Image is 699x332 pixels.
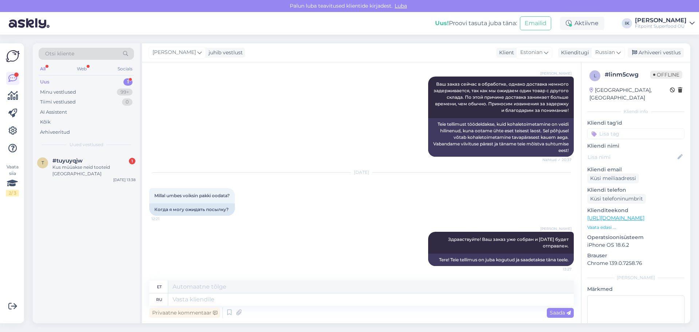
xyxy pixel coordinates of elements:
[587,224,684,231] p: Vaata edasi ...
[448,237,570,249] span: Здравствуйте! Ваш заказ уже собран и [DATE] будет отправлен.
[52,157,83,164] span: #tuyuyqjw
[39,64,47,74] div: All
[428,254,574,266] div: Tere! Teie tellimus on juba kogutud ja saadetakse täna teele.
[435,20,449,27] b: Uus!
[628,48,684,58] div: Arhiveeri vestlus
[520,16,551,30] button: Emailid
[113,177,135,183] div: [DATE] 13:38
[587,259,684,267] p: Chrome 139.0.7258.76
[40,98,76,106] div: Tiimi vestlused
[149,203,235,216] div: Когда я могу ожидать посылку?
[149,308,220,318] div: Privaatne kommentaar
[40,109,67,116] div: AI Assistent
[154,193,230,198] span: Millal umbes voiksin pakki oodata?
[587,234,684,241] p: Operatsioonisüsteem
[42,160,44,165] span: t
[587,186,684,194] p: Kliendi telefon
[587,215,644,221] a: [URL][DOMAIN_NAME]
[635,17,695,29] a: [PERSON_NAME]Fitpoint Superfood OÜ
[6,49,20,63] img: Askly Logo
[149,169,574,176] div: [DATE]
[587,128,684,139] input: Lisa tag
[540,71,572,76] span: [PERSON_NAME]
[153,48,196,56] span: [PERSON_NAME]
[122,98,133,106] div: 0
[650,71,682,79] span: Offline
[587,252,684,259] p: Brauser
[587,241,684,249] p: iPhone OS 18.6.2
[587,194,646,204] div: Küsi telefoninumbrit
[40,129,70,136] div: Arhiveeritud
[587,285,684,293] p: Märkmed
[560,17,604,30] div: Aktiivne
[544,266,572,272] span: 13:27
[435,19,517,28] div: Proovi tasuta juba täna:
[157,281,162,293] div: et
[428,118,574,157] div: Teie tellimust töödeldakse, kuid kohaletoimetamine on veidi hilinenud, kuna ootame ühte eset teis...
[587,119,684,127] p: Kliendi tag'id
[117,89,133,96] div: 99+
[40,78,50,86] div: Uus
[587,173,639,183] div: Küsi meiliaadressi
[540,226,572,231] span: [PERSON_NAME]
[589,86,670,102] div: [GEOGRAPHIC_DATA], [GEOGRAPHIC_DATA]
[70,141,103,148] span: Uued vestlused
[587,166,684,173] p: Kliendi email
[542,157,572,163] span: Nähtud ✓ 20:37
[587,108,684,115] div: Kliendi info
[587,142,684,150] p: Kliendi nimi
[6,164,19,196] div: Vaata siia
[116,64,134,74] div: Socials
[434,81,570,113] span: Ваш заказ сейчас в обработке, однако доставка немного задерживается, так как мы ожидаем один това...
[206,49,243,56] div: juhib vestlust
[595,48,615,56] span: Russian
[550,309,571,316] span: Saada
[123,78,133,86] div: 1
[392,3,409,9] span: Luba
[635,17,687,23] div: [PERSON_NAME]
[605,70,650,79] div: # linm5cwg
[622,18,632,28] div: IK
[40,118,51,126] div: Kõik
[520,48,542,56] span: Estonian
[558,49,589,56] div: Klienditugi
[587,207,684,214] p: Klienditeekond
[588,153,676,161] input: Lisa nimi
[635,23,687,29] div: Fitpoint Superfood OÜ
[156,293,162,306] div: ru
[151,216,179,222] span: 12:21
[129,158,135,164] div: 1
[587,274,684,281] div: [PERSON_NAME]
[40,89,76,96] div: Minu vestlused
[75,64,88,74] div: Web
[45,50,74,58] span: Otsi kliente
[496,49,514,56] div: Klient
[52,164,135,177] div: Kus müüakse neid tooteid [GEOGRAPHIC_DATA]
[594,73,596,78] span: l
[6,190,19,196] div: 2 / 3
